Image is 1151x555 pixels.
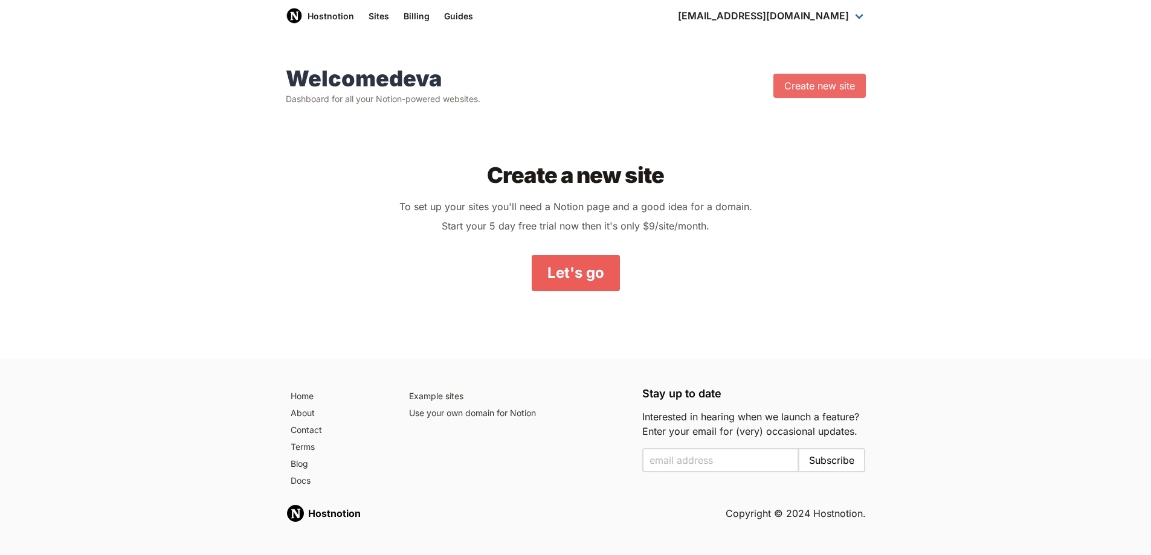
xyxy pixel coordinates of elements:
a: Docs [286,472,390,489]
a: Use your own domain for Notion [404,405,628,422]
p: To set up your sites you'll need a Notion page and a good idea for a domain. Start your 5 day fre... [305,197,846,236]
a: Home [286,388,390,405]
p: Dashboard for all your Notion-powered websites. [286,93,480,105]
a: Terms [286,438,390,455]
h5: Copyright © 2024 Hostnotion. [726,506,866,521]
a: Let's go [532,255,620,291]
a: Contact [286,422,390,438]
strong: Hostnotion [308,507,361,519]
img: Hostnotion logo [286,504,305,523]
button: Subscribe [798,448,865,472]
h1: Welcome deva [286,66,480,91]
input: Enter your email to subscribe to the email list and be notified when we launch [642,448,799,472]
a: About [286,405,390,422]
a: Create new site [773,74,866,98]
h5: Stay up to date [642,388,866,400]
a: Example sites [404,388,628,405]
a: Blog [286,455,390,472]
img: Host Notion logo [286,7,303,24]
h2: Create a new site [305,163,846,187]
p: Interested in hearing when we launch a feature? Enter your email for (very) occasional updates. [642,409,866,438]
